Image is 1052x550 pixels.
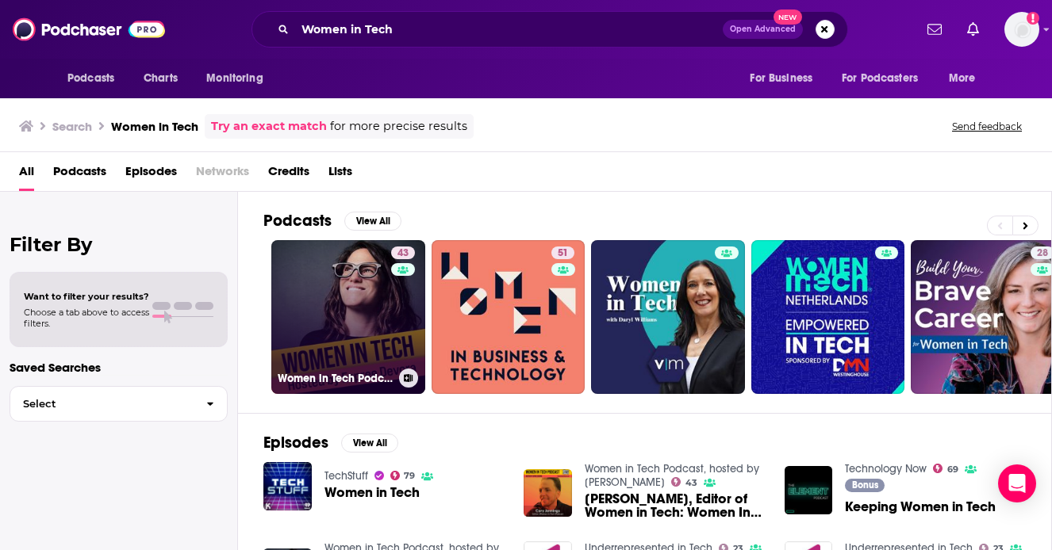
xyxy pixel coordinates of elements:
button: View All [341,434,398,453]
button: open menu [739,63,832,94]
button: open menu [831,63,941,94]
button: View All [344,212,401,231]
button: Send feedback [947,120,1027,133]
a: 69 [933,464,958,473]
a: Credits [268,159,309,191]
img: Cory Jennings, Editor of Women in Tech: Women In Tech New York [524,469,572,518]
span: For Podcasters [842,67,918,90]
a: Podcasts [53,159,106,191]
span: More [949,67,976,90]
a: 43 [391,246,415,259]
h2: Podcasts [263,211,332,231]
a: PodcastsView All [263,211,401,231]
h3: Women in Tech [111,119,198,134]
span: Logged in as saraatspark [1004,12,1039,47]
span: 43 [397,246,409,262]
span: [PERSON_NAME], Editor of Women in Tech: Women In Tech [US_STATE] [585,492,766,519]
a: Charts [133,63,187,94]
h2: Episodes [263,433,328,453]
button: open menu [938,63,996,94]
a: Women in Tech Podcast, hosted by Espree Devora [585,462,759,489]
button: Show profile menu [1004,12,1039,47]
span: 79 [404,472,415,479]
p: Saved Searches [10,360,228,375]
img: User Profile [1004,12,1039,47]
div: Search podcasts, credits, & more... [251,11,848,48]
a: 43Women in Tech Podcast, hosted by [PERSON_NAME] [271,240,425,394]
button: open menu [195,63,283,94]
span: 51 [558,246,568,262]
span: Bonus [852,480,878,490]
a: Technology Now [845,462,927,476]
a: Lists [328,159,352,191]
span: New [774,10,802,25]
a: Try an exact match [211,117,327,136]
svg: Add a profile image [1027,12,1039,25]
span: Monitoring [206,67,263,90]
span: Choose a tab above to access filters. [24,307,149,329]
span: Charts [144,67,178,90]
img: Keeping Women in Tech [785,466,833,514]
a: Cory Jennings, Editor of Women in Tech: Women In Tech New York [585,492,766,519]
a: 51 [551,246,574,259]
button: Select [10,386,228,422]
a: Show notifications dropdown [961,16,985,43]
img: Podchaser - Follow, Share and Rate Podcasts [13,14,165,44]
span: 43 [685,479,697,487]
h3: Search [52,119,92,134]
span: Networks [196,159,249,191]
img: Women in Tech [263,462,312,510]
a: Show notifications dropdown [921,16,948,43]
div: Open Intercom Messenger [998,464,1036,502]
a: 51 [432,240,586,394]
span: Want to filter your results? [24,291,149,302]
a: TechStuff [324,469,368,483]
h2: Filter By [10,233,228,256]
a: All [19,159,34,191]
span: for more precise results [330,117,467,136]
span: For Business [750,67,812,90]
a: Keeping Women in Tech [845,500,996,514]
a: 43 [671,477,697,487]
a: EpisodesView All [263,433,398,453]
button: open menu [56,63,135,94]
button: Open AdvancedNew [723,20,803,39]
span: 28 [1037,246,1048,262]
a: Episodes [125,159,177,191]
span: Open Advanced [730,25,796,33]
a: 79 [390,471,416,480]
input: Search podcasts, credits, & more... [295,17,723,42]
span: 69 [947,466,958,473]
span: Select [10,399,194,409]
span: Podcasts [67,67,114,90]
a: Women in Tech [324,486,420,499]
h3: Women in Tech Podcast, hosted by [PERSON_NAME] [278,372,393,385]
